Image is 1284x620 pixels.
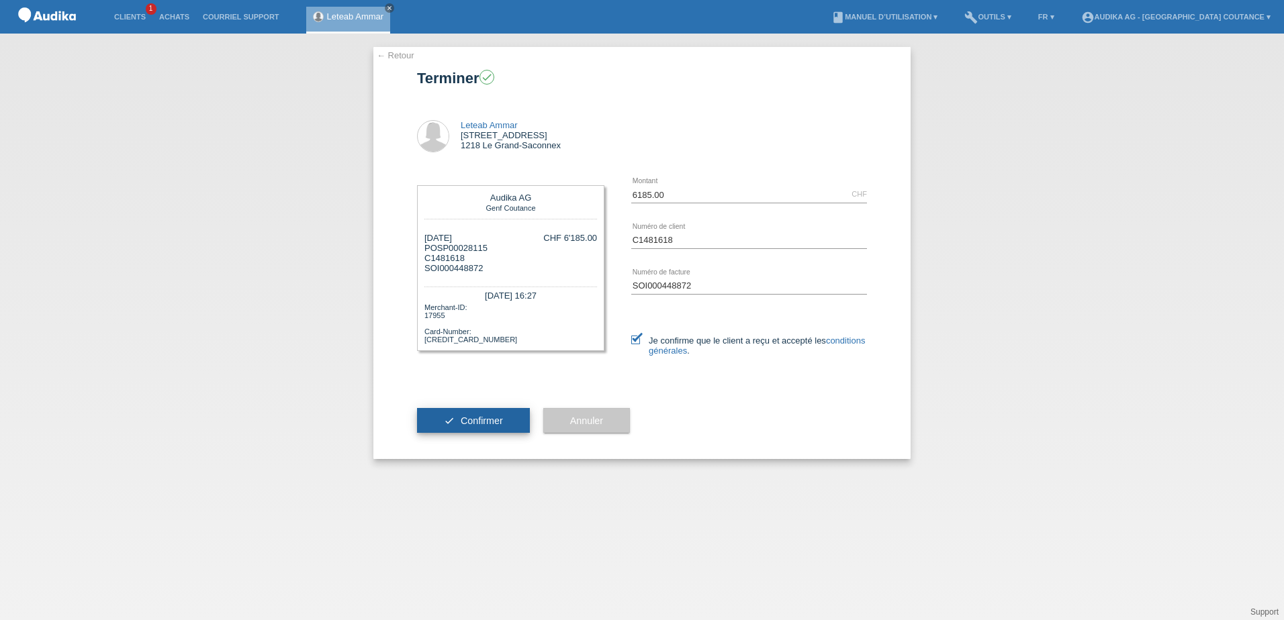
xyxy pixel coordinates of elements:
i: build [964,11,978,24]
a: Achats [152,13,196,21]
span: Confirmer [461,415,503,426]
button: Annuler [543,408,630,433]
a: conditions générales [649,335,865,356]
a: account_circleAudika AG - [GEOGRAPHIC_DATA] Coutance ▾ [1074,13,1277,21]
div: [DATE] POSP00028115 [424,233,488,273]
div: Genf Coutance [428,203,594,212]
span: Annuler [570,415,603,426]
button: check Confirmer [417,408,530,433]
a: buildOutils ▾ [958,13,1017,21]
a: FR ▾ [1031,13,1061,21]
div: [DATE] 16:27 [424,287,597,302]
h1: Terminer [417,70,867,87]
a: Leteab Ammar [327,11,384,21]
a: POS — MF Group [13,26,81,36]
a: close [385,3,394,13]
a: Courriel Support [196,13,285,21]
a: Support [1250,607,1279,617]
label: Je confirme que le client a reçu et accepté les . [631,335,867,356]
div: CHF [852,190,867,198]
i: check [481,71,493,83]
a: ← Retour [377,50,414,60]
a: Leteab Ammar [461,120,518,130]
div: [STREET_ADDRESS] 1218 Le Grand-Saconnex [461,120,561,150]
i: check [444,415,455,426]
i: account_circle [1081,11,1095,24]
div: Merchant-ID: 17955 Card-Number: [CREDIT_CARD_NUMBER] [424,302,597,344]
span: SOI000448872 [424,263,483,273]
i: book [831,11,845,24]
span: 1 [146,3,156,15]
i: close [386,5,393,11]
div: CHF 6'185.00 [543,233,597,243]
a: bookManuel d’utilisation ▾ [825,13,944,21]
span: C1481618 [424,253,465,263]
div: Audika AG [428,193,594,203]
a: Clients [107,13,152,21]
